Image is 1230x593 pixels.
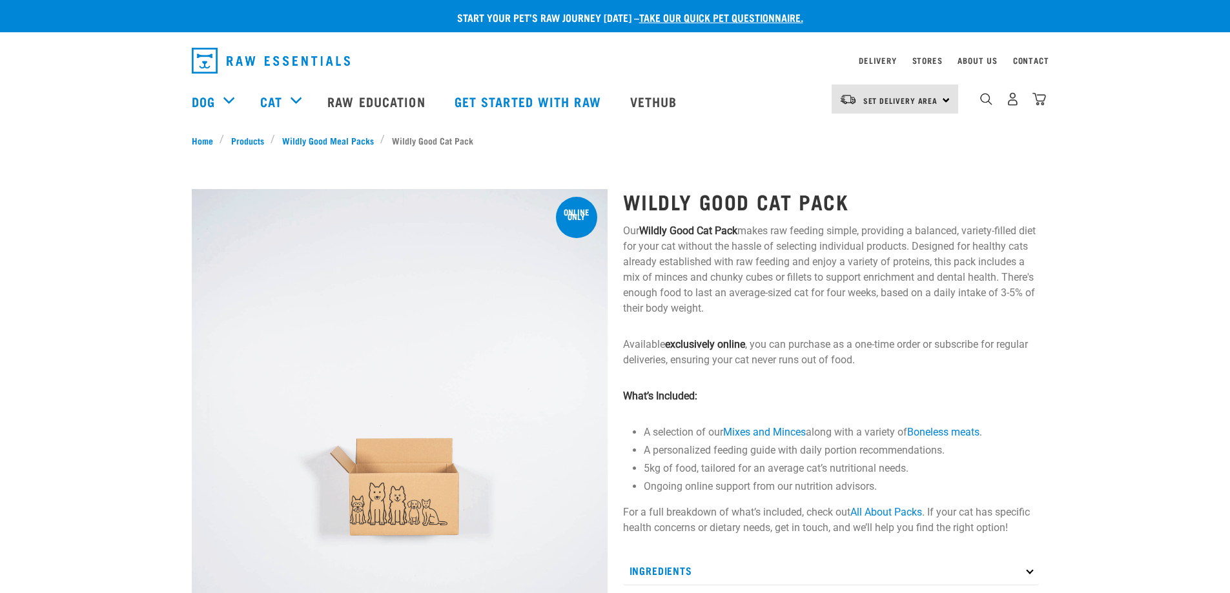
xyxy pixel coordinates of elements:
[623,390,697,402] strong: What’s Included:
[644,443,1039,458] li: A personalized feeding guide with daily portion recommendations.
[980,93,992,105] img: home-icon-1@2x.png
[1013,58,1049,63] a: Contact
[912,58,943,63] a: Stores
[623,556,1039,585] p: Ingredients
[639,225,737,237] strong: Wildly Good Cat Pack
[314,75,441,127] a: Raw Education
[1006,92,1020,106] img: user.png
[442,75,617,127] a: Get started with Raw
[623,190,1039,213] h1: Wildly Good Cat Pack
[639,14,803,20] a: take our quick pet questionnaire.
[644,425,1039,440] li: A selection of our along with a variety of .
[192,134,220,147] a: Home
[623,223,1039,316] p: Our makes raw feeding simple, providing a balanced, variety-filled diet for your cat without the ...
[665,338,745,350] strong: exclusively online
[723,426,806,438] a: Mixes and Minces
[644,479,1039,494] li: Ongoing online support from our nutrition advisors.
[275,134,380,147] a: Wildly Good Meal Packs
[850,506,922,518] a: All About Packs
[192,92,215,111] a: Dog
[907,426,979,438] a: Boneless meats
[644,461,1039,476] li: 5kg of food, tailored for an average cat’s nutritional needs.
[617,75,693,127] a: Vethub
[859,58,896,63] a: Delivery
[958,58,997,63] a: About Us
[192,134,1039,147] nav: breadcrumbs
[260,92,282,111] a: Cat
[1032,92,1046,106] img: home-icon@2x.png
[623,337,1039,368] p: Available , you can purchase as a one-time order or subscribe for regular deliveries, ensuring yo...
[839,94,857,105] img: van-moving.png
[181,43,1049,79] nav: dropdown navigation
[623,505,1039,536] p: For a full breakdown of what’s included, check out . If your cat has specific health concerns or ...
[224,134,271,147] a: Products
[863,98,938,103] span: Set Delivery Area
[192,48,350,74] img: Raw Essentials Logo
